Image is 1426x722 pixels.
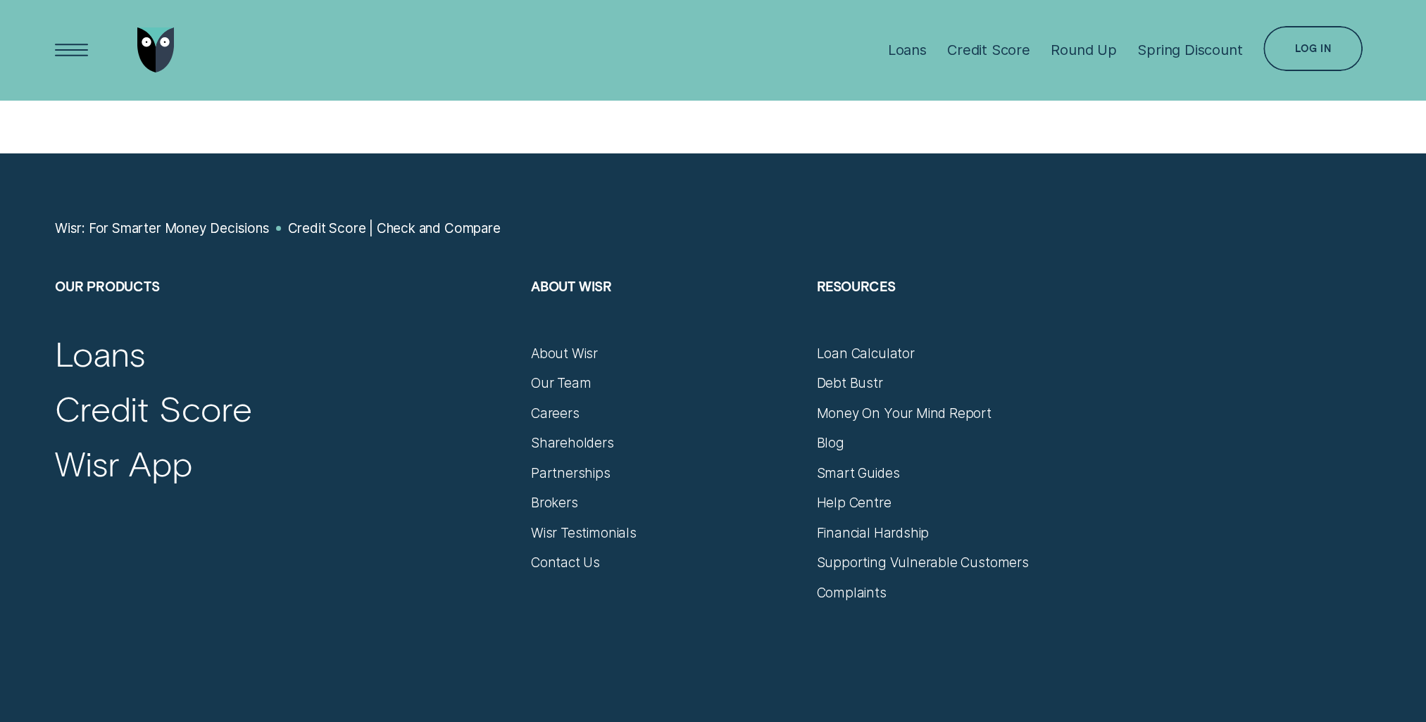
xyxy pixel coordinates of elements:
[531,278,800,346] h2: About Wisr
[288,220,501,237] a: Credit Score | Check and Compare
[816,465,899,482] a: Smart Guides
[816,405,991,422] a: Money On Your Mind Report
[531,435,614,452] a: Shareholders
[816,585,886,602] a: Complaints
[531,465,611,482] a: Partnerships
[1263,26,1363,71] button: Log in
[531,346,598,362] a: About Wisr
[816,346,914,362] a: Loan Calculator
[816,525,929,542] a: Financial Hardship
[531,555,600,571] a: Contact Us
[531,525,637,542] a: Wisr Testimonials
[816,375,882,392] a: Debt Bustr
[55,278,514,346] h2: Our Products
[1051,42,1116,58] div: Round Up
[55,331,146,374] a: Loans
[531,405,580,422] a: Careers
[816,435,844,452] a: Blog
[55,386,252,429] a: Credit Score
[888,42,927,58] div: Loans
[55,220,270,237] a: Wisr: For Smarter Money Decisions
[816,555,1028,571] a: Supporting Vulnerable Customers
[531,375,592,392] a: Our Team
[55,441,192,484] a: Wisr App
[1137,42,1242,58] div: Spring Discount
[816,495,891,512] a: Help Centre
[137,27,175,72] img: Wisr
[816,278,1085,346] h2: Resources
[49,27,94,72] button: Open Menu
[947,42,1030,58] div: Credit Score
[531,495,578,512] a: Brokers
